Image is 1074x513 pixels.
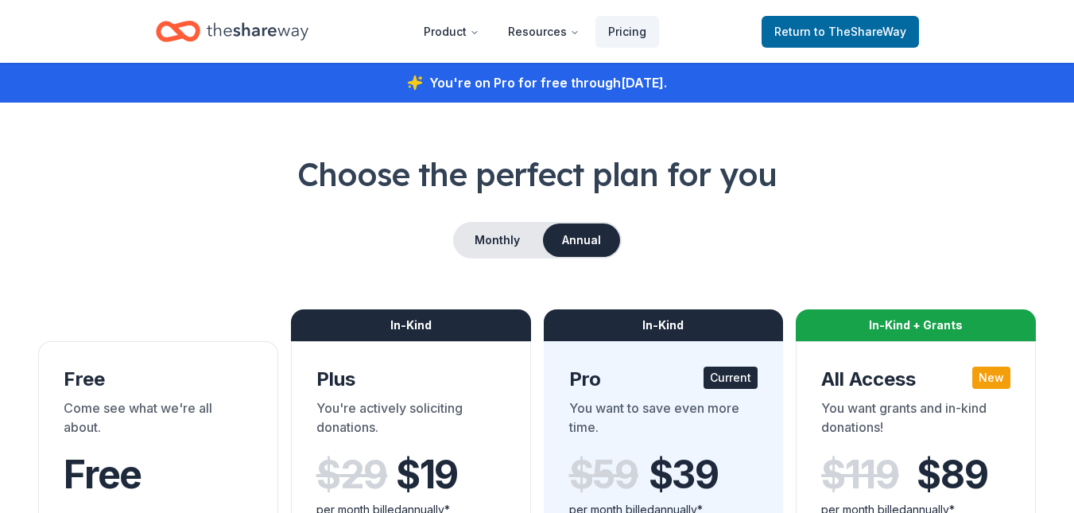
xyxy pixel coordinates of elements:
[64,398,253,443] div: Come see what we're all about.
[569,367,758,392] div: Pro
[396,453,458,497] span: $ 19
[316,367,506,392] div: Plus
[455,223,540,257] button: Monthly
[814,25,906,38] span: to TheShareWay
[821,367,1010,392] div: All Access
[156,13,308,50] a: Home
[972,367,1010,389] div: New
[821,398,1010,443] div: You want grants and in-kind donations!
[64,451,142,498] span: Free
[796,309,1036,341] div: In-Kind + Grants
[595,16,659,48] a: Pricing
[544,309,784,341] div: In-Kind
[291,309,531,341] div: In-Kind
[917,453,987,497] span: $ 89
[411,16,492,48] button: Product
[316,398,506,443] div: You're actively soliciting donations.
[774,22,906,41] span: Return
[704,367,758,389] div: Current
[495,16,592,48] button: Resources
[543,223,620,257] button: Annual
[649,453,719,497] span: $ 39
[411,13,659,50] nav: Main
[38,152,1036,196] h1: Choose the perfect plan for you
[762,16,919,48] a: Returnto TheShareWay
[64,367,253,392] div: Free
[569,398,758,443] div: You want to save even more time.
